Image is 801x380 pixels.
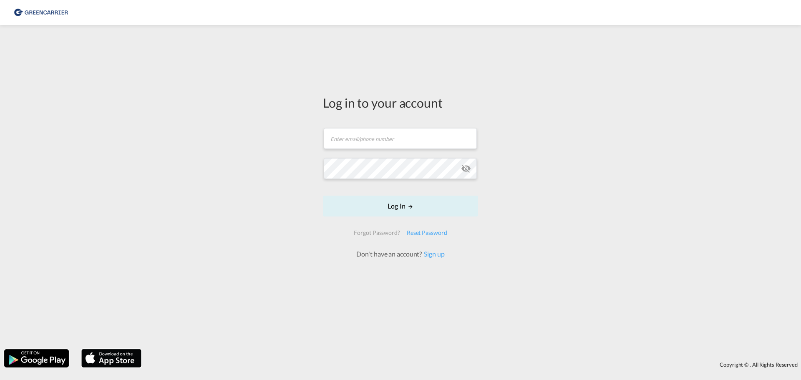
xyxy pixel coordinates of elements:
button: LOGIN [323,196,478,216]
img: google.png [3,348,70,368]
a: Sign up [422,250,444,258]
div: Log in to your account [323,94,478,111]
div: Forgot Password? [350,225,403,240]
md-icon: icon-eye-off [461,164,471,174]
input: Enter email/phone number [324,128,477,149]
img: 176147708aff11ef8735f72d97dca5a8.png [13,3,69,22]
img: apple.png [81,348,142,368]
div: Don't have an account? [347,249,453,259]
div: Copyright © . All Rights Reserved [146,357,801,372]
div: Reset Password [403,225,451,240]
